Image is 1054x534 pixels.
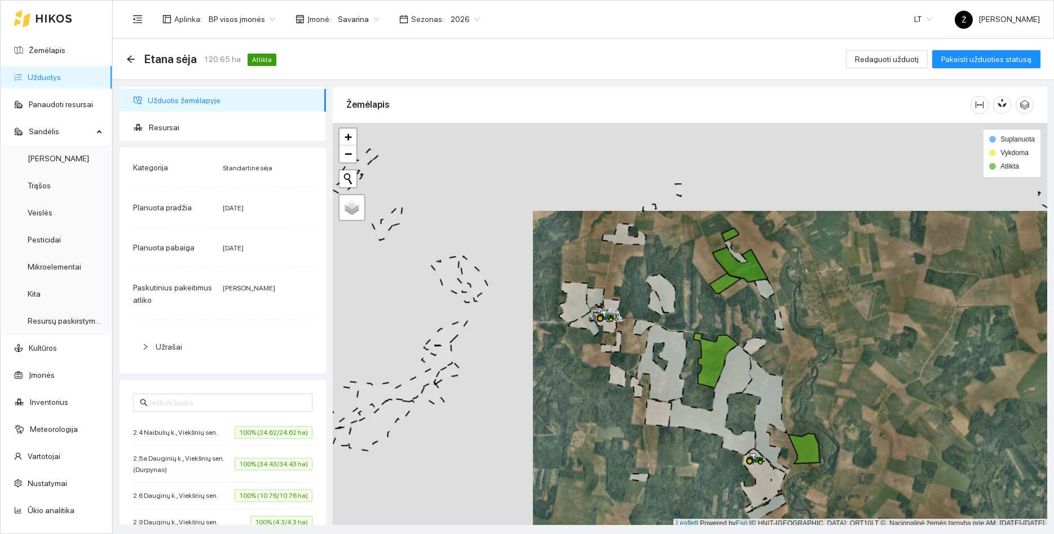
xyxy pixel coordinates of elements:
[250,516,312,528] span: 100% (4.3/4.3 ha)
[28,73,61,82] a: Užduotys
[133,453,235,475] span: 2.5a Dauginių k., Viekšnių sen. (Durpynas)
[307,13,331,25] span: Įmonė :
[339,195,364,220] a: Layers
[133,517,224,528] span: 2.9 Dauginų k., Viekšnių sen.
[133,283,212,304] span: Paskutinius pakeitimus atliko
[676,519,696,527] a: Leaflet
[140,399,148,407] span: search
[338,11,379,28] span: Savarina
[29,343,57,352] a: Kultūros
[411,13,444,25] span: Sezonas :
[235,458,312,470] span: 100% (34.43/34.43 ha)
[28,154,89,163] a: [PERSON_NAME]
[235,489,312,502] span: 100% (10.76/10.76 ha)
[248,54,276,66] span: Atlikta
[133,243,195,252] span: Planuota pabaiga
[28,262,81,271] a: Mikroelementai
[1000,149,1029,157] span: Vykdoma
[28,208,52,217] a: Veislės
[1000,162,1019,170] span: Atlikta
[235,426,312,439] span: 100% (24.62/24.62 ha)
[749,519,751,527] span: |
[846,55,928,64] a: Redaguoti užduotį
[955,15,1040,24] span: [PERSON_NAME]
[126,55,135,64] div: Atgal
[855,53,919,65] span: Redaguoti užduotį
[204,53,241,65] span: 120.65 ha
[28,479,67,488] a: Nustatymai
[846,50,928,68] button: Redaguoti užduotį
[133,490,224,501] span: 2.6 Dauginų k., Viekšnių sen.
[174,13,202,25] span: Aplinka :
[673,519,1047,528] div: | Powered by © HNIT-[GEOGRAPHIC_DATA]; ORT10LT ©, Nacionalinė žemės tarnyba prie AM, [DATE]-[DATE]
[28,181,51,190] a: Trąšos
[736,519,748,527] a: Esri
[133,203,192,212] span: Planuota pradžia
[133,163,168,172] span: Kategorija
[339,170,356,187] button: Initiate a new search
[28,316,104,325] a: Resursų paskirstymas
[28,235,61,244] a: Pesticidai
[209,11,275,28] span: BP visos įmonės
[962,11,967,29] span: Ž
[971,96,989,114] button: column-width
[126,55,135,64] span: arrow-left
[133,334,312,360] div: Užrašai
[30,425,78,434] a: Meteorologija
[150,396,306,409] input: Ieškoti lauko
[144,50,197,68] span: Etana sėja
[142,343,149,350] span: right
[156,342,182,351] span: Užrašai
[29,100,93,109] a: Panaudoti resursai
[29,370,55,379] a: Įmonės
[149,116,317,139] span: Resursai
[296,15,305,24] span: shop
[29,46,65,55] a: Žemėlapis
[399,15,408,24] span: calendar
[148,89,317,112] span: Užduotis žemėlapyje
[29,120,93,143] span: Sandėlis
[30,398,68,407] a: Inventorius
[223,164,272,172] span: Standartinė sėja
[28,452,60,461] a: Vartotojai
[345,147,352,161] span: −
[223,284,275,292] span: [PERSON_NAME]
[133,427,223,438] span: 2.4 Naibulių k., Viekšnių sen.
[339,145,356,162] a: Zoom out
[133,14,143,24] span: menu-fold
[223,204,244,212] span: [DATE]
[162,15,171,24] span: layout
[28,506,74,515] a: Ūkio analitika
[28,289,41,298] a: Kita
[914,11,932,28] span: LT
[345,130,352,144] span: +
[932,50,1040,68] button: Pakeisti užduoties statusą
[346,89,971,121] div: Žemėlapis
[941,53,1031,65] span: Pakeisti užduoties statusą
[339,129,356,145] a: Zoom in
[1000,135,1035,143] span: Suplanuota
[223,244,244,252] span: [DATE]
[451,11,480,28] span: 2026
[126,8,149,30] button: menu-fold
[971,100,988,109] span: column-width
